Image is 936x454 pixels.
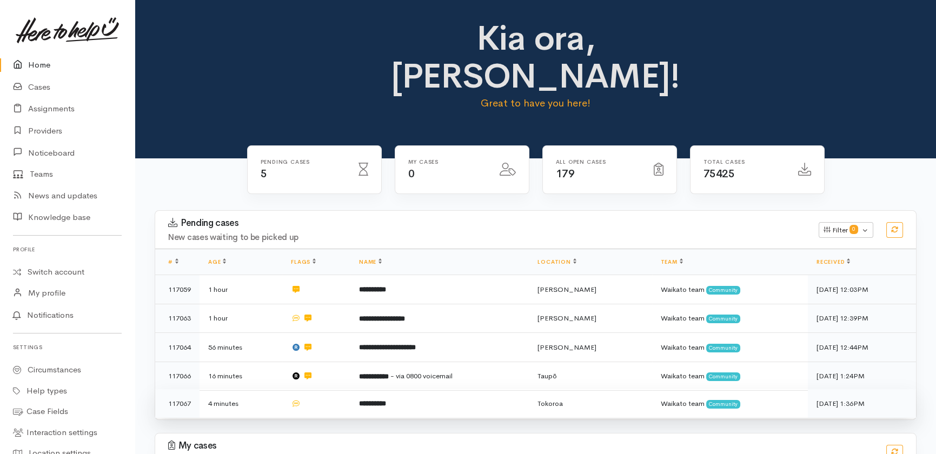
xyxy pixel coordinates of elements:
h1: Kia ora, [PERSON_NAME]! [348,19,723,96]
td: 117064 [155,333,200,362]
span: [PERSON_NAME] [537,343,596,352]
h6: All Open cases [556,159,641,165]
a: Location [537,258,576,265]
td: 117067 [155,389,200,418]
span: Community [706,315,740,323]
td: [DATE] 12:03PM [808,275,916,304]
span: Taupō [537,371,557,380]
span: [PERSON_NAME] [537,285,596,294]
td: 117063 [155,304,200,333]
td: 4 minutes [200,389,282,418]
td: Waikato team [652,275,808,304]
td: 56 minutes [200,333,282,362]
td: Waikato team [652,304,808,333]
span: 75425 [703,167,735,181]
a: Received [816,258,850,265]
span: Community [706,286,740,295]
a: Flags [291,258,316,265]
h6: Settings [13,340,122,355]
h3: Pending cases [168,218,806,229]
td: [DATE] 12:44PM [808,333,916,362]
h4: New cases waiting to be picked up [168,233,806,242]
span: Tokoroa [537,399,563,408]
a: Age [208,258,226,265]
span: Community [706,400,740,409]
td: Waikato team [652,362,808,391]
span: [PERSON_NAME] [537,313,596,323]
span: 5 [261,167,267,181]
span: 179 [556,167,575,181]
a: Team [661,258,683,265]
p: Great to have you here! [348,96,723,111]
a: Name [359,258,382,265]
td: 1 hour [200,304,282,333]
td: Waikato team [652,389,808,418]
span: 0 [849,225,858,233]
span: - via 0800 voicemail [390,371,453,380]
h6: Total cases [703,159,785,165]
td: 16 minutes [200,362,282,391]
td: 1 hour [200,275,282,304]
td: 117059 [155,275,200,304]
h6: Pending cases [261,159,346,165]
span: Community [706,372,740,381]
td: 117066 [155,362,200,391]
td: [DATE] 1:24PM [808,362,916,391]
a: # [168,258,178,265]
h3: My cases [168,440,873,451]
button: Filter0 [819,222,873,238]
td: [DATE] 12:39PM [808,304,916,333]
span: 0 [408,167,415,181]
h6: Profile [13,242,122,257]
h6: My cases [408,159,487,165]
td: [DATE] 1:36PM [808,389,916,418]
span: Community [706,344,740,352]
td: Waikato team [652,333,808,362]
